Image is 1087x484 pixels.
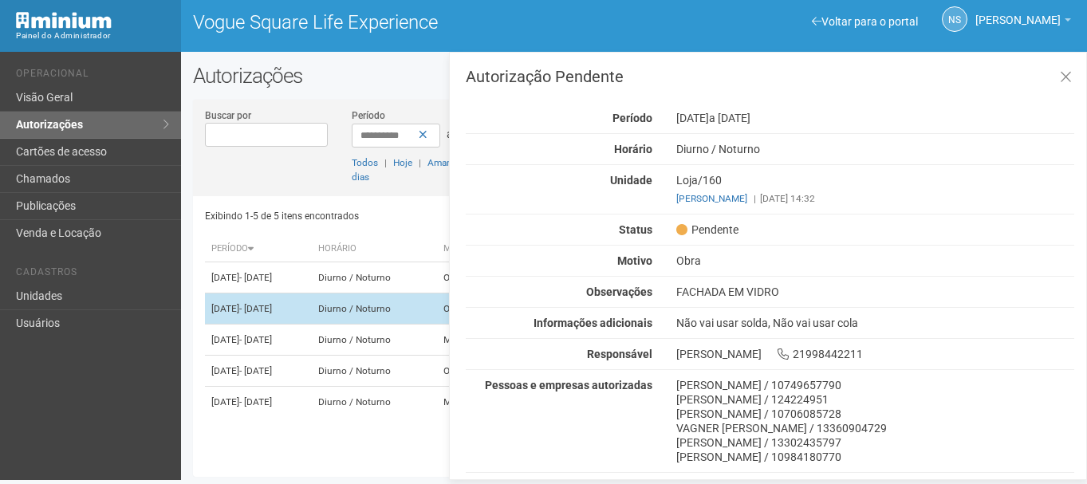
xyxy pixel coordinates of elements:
span: - [DATE] [239,365,272,376]
li: Cadastros [16,266,169,283]
span: | [384,157,387,168]
td: [DATE] [205,262,312,293]
strong: Horário [614,143,652,155]
td: [DATE] [205,325,312,356]
th: Período [205,236,312,262]
div: Diurno / Noturno [664,142,1086,156]
span: - [DATE] [239,396,272,407]
span: - [DATE] [239,334,272,345]
td: Diurno / Noturno [312,325,436,356]
th: Motivo [437,236,533,262]
div: [PERSON_NAME] / 124224951 [676,392,1074,407]
td: [DATE] [205,293,312,325]
td: Obra [437,356,533,387]
label: Buscar por [205,108,251,123]
div: [PERSON_NAME] / 13302435797 [676,435,1074,450]
div: [PERSON_NAME] / 10706085728 [676,407,1074,421]
label: Período [352,108,385,123]
div: [PERSON_NAME] 21998442211 [664,347,1086,361]
td: Obra [437,293,533,325]
strong: Status [619,223,652,236]
span: Pendente [676,222,738,237]
a: Amanhã [427,157,463,168]
td: Diurno / Noturno [312,356,436,387]
span: - [DATE] [239,272,272,283]
td: [DATE] [205,356,312,387]
td: [DATE] [205,387,312,418]
div: Não vai usar solda, Não vai usar cola [664,316,1086,330]
h1: Vogue Square Life Experience [193,12,622,33]
div: [PERSON_NAME] / 10984180770 [676,450,1074,464]
div: [DATE] [664,111,1086,125]
div: VAGNER [PERSON_NAME] / 13360904729 [676,421,1074,435]
h2: Autorizações [193,64,1075,88]
td: Diurno / Noturno [312,387,436,418]
div: [PERSON_NAME] / 10749657790 [676,378,1074,392]
a: Todos [352,157,378,168]
strong: Unidade [610,174,652,187]
div: FACHADA EM VIDRO [664,285,1086,299]
a: Voltar para o portal [812,15,918,28]
span: - [DATE] [239,303,272,314]
td: Manutenção [437,325,533,356]
h3: Autorização Pendente [466,69,1074,85]
strong: Motivo [617,254,652,267]
strong: Responsável [587,348,652,360]
span: | [754,193,756,204]
strong: Informações adicionais [534,317,652,329]
td: Manutenção [437,387,533,418]
span: a [447,128,453,140]
td: Diurno / Noturno [312,293,436,325]
td: Outros [437,262,533,293]
strong: Pessoas e empresas autorizadas [485,379,652,392]
td: Diurno / Noturno [312,262,436,293]
div: [DATE] 14:32 [676,191,1074,206]
span: | [419,157,421,168]
a: Hoje [393,157,412,168]
img: Minium [16,12,112,29]
div: Painel do Administrador [16,29,169,43]
th: Horário [312,236,436,262]
li: Operacional [16,68,169,85]
div: Obra [664,254,1086,268]
div: Exibindo 1-5 de 5 itens encontrados [205,204,630,228]
a: [PERSON_NAME] [676,193,747,204]
a: [PERSON_NAME] [975,16,1071,29]
strong: Observações [586,285,652,298]
span: a [DATE] [709,112,750,124]
div: Loja/160 [664,173,1086,206]
strong: Período [612,112,652,124]
a: NS [942,6,967,32]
